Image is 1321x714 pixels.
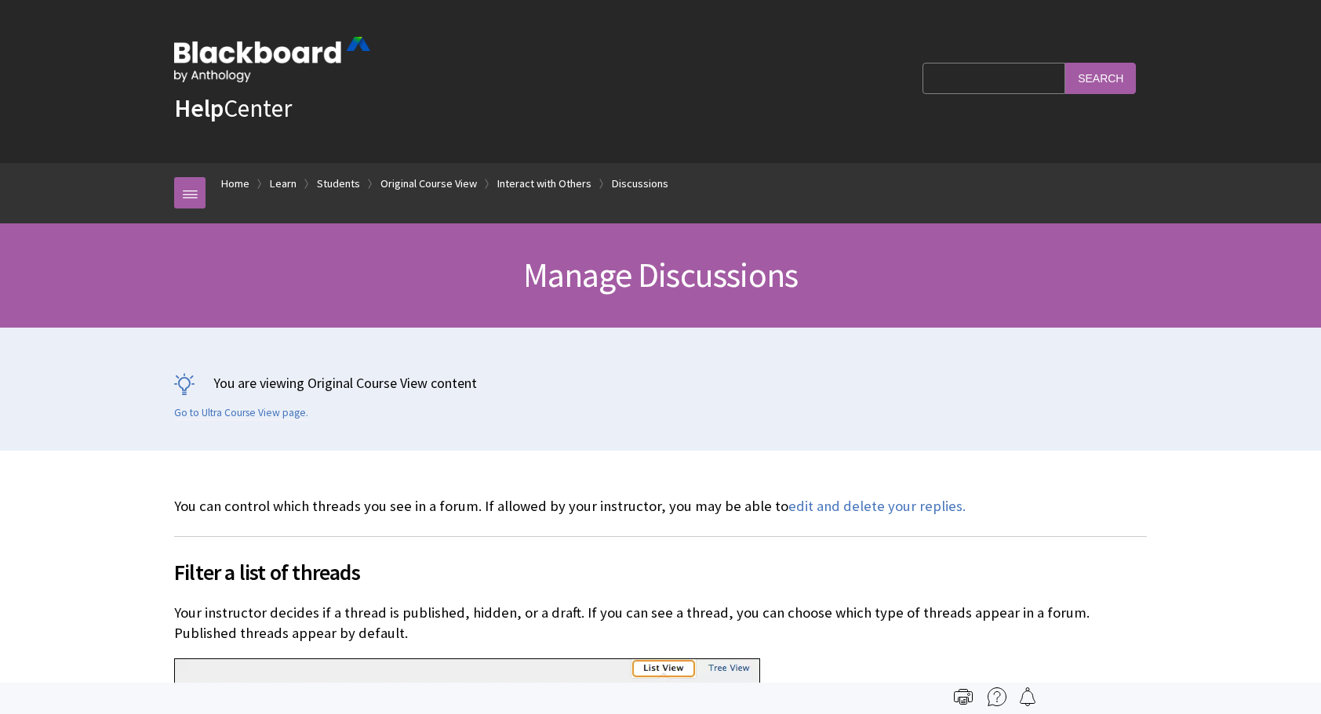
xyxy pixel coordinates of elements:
[380,174,477,194] a: Original Course View
[174,603,1147,643] p: Your instructor decides if a thread is published, hidden, or a draft. If you can see a thread, yo...
[317,174,360,194] a: Students
[788,497,966,516] a: edit and delete your replies.
[988,687,1006,706] img: More help
[523,253,799,296] span: Manage Discussions
[174,37,370,82] img: Blackboard by Anthology
[612,174,668,194] a: Discussions
[174,496,1147,516] p: You can control which threads you see in a forum. If allowed by your instructor, you may be able to
[221,174,249,194] a: Home
[174,406,308,420] a: Go to Ultra Course View page.
[1065,63,1136,93] input: Search
[270,174,297,194] a: Learn
[954,687,973,706] img: Print
[497,174,591,194] a: Interact with Others
[174,373,1147,393] p: You are viewing Original Course View content
[174,92,224,124] strong: Help
[174,556,1147,589] span: Filter a list of threads
[1018,687,1037,706] img: Follow this page
[174,92,292,124] a: HelpCenter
